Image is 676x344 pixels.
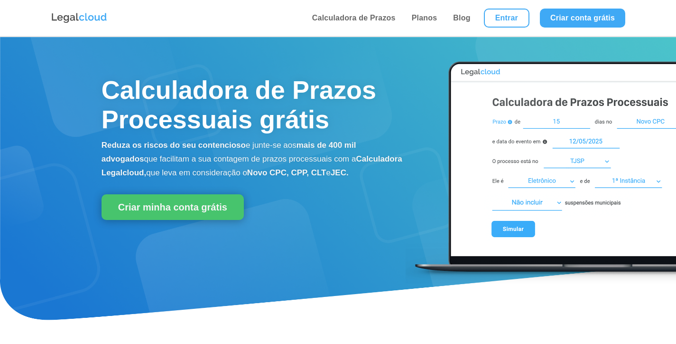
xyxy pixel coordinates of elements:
[540,9,625,28] a: Criar conta grátis
[51,12,108,24] img: Logo da Legalcloud
[102,154,402,177] b: Calculadora Legalcloud,
[102,141,246,150] b: Reduza os riscos do seu contencioso
[331,168,349,177] b: JEC.
[102,76,376,134] span: Calculadora de Prazos Processuais grátis
[102,194,244,220] a: Criar minha conta grátis
[102,139,406,180] p: e junte-se aos que facilitam a sua contagem de prazos processuais com a que leva em consideração o e
[484,9,529,28] a: Entrar
[102,141,356,163] b: mais de 400 mil advogados
[247,168,326,177] b: Novo CPC, CPP, CLT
